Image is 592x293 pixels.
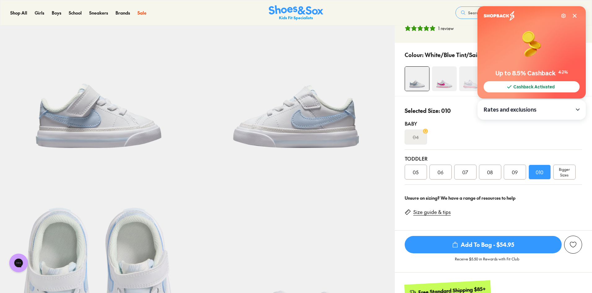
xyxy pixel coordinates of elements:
[405,155,582,162] div: Toddler
[405,195,582,201] div: Unsure on sizing? We have a range of resources to help
[455,256,519,267] p: Receive $5.50 in Rewards with Fit Club
[432,66,457,91] img: 4-501914_1
[425,51,479,59] p: White/Blue Tint/Sail
[6,251,31,274] iframe: Gorgias live chat messenger
[69,10,82,16] a: School
[405,51,424,59] p: Colour:
[52,10,61,16] a: Boys
[405,25,454,32] button: 5 stars, 1 ratings
[468,10,519,16] span: Search our range of products
[437,168,443,176] span: 06
[564,236,582,254] button: Add to Wishlist
[413,209,451,215] a: Size guide & tips
[413,168,419,176] span: 05
[269,5,323,20] img: SNS_Logo_Responsive.svg
[487,168,493,176] span: 08
[413,133,419,141] s: 04
[405,67,429,91] img: 4-527602_1
[269,5,323,20] a: Shoes & Sox
[137,10,146,16] a: Sale
[89,10,108,16] a: Sneakers
[455,7,545,19] button: Search our range of products
[462,168,468,176] span: 07
[115,10,130,16] a: Brands
[574,6,582,20] button: 1
[559,166,570,178] span: Bigger Sizes
[35,10,44,16] a: Girls
[459,66,484,91] img: 4-476287_1
[512,168,518,176] span: 09
[405,120,582,127] div: Baby
[438,25,454,32] div: 1 review
[10,10,27,16] a: Shop All
[536,168,543,176] span: 010
[405,106,451,115] p: Selected Size: 010
[405,236,562,253] span: Add To Bag - $54.95
[405,236,562,254] button: Add To Bag - $54.95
